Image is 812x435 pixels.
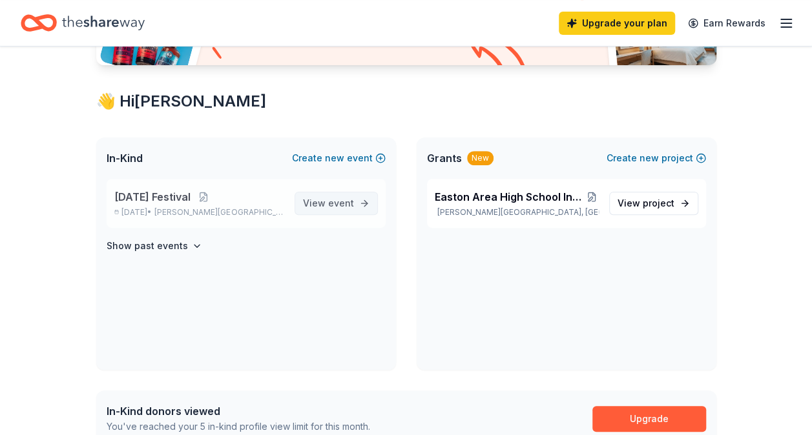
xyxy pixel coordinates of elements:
[295,192,378,215] a: View event
[107,419,370,434] div: You've reached your 5 in-kind profile view limit for this month.
[643,197,674,208] span: project
[640,150,659,166] span: new
[427,150,462,166] span: Grants
[435,189,585,205] span: Easton Area High School Instrumental Music Association
[154,207,284,217] span: [PERSON_NAME][GEOGRAPHIC_DATA], [GEOGRAPHIC_DATA]
[114,207,284,217] p: [DATE] •
[464,26,528,75] img: Curvy arrow
[21,8,145,38] a: Home
[107,238,202,254] button: Show past events
[114,189,191,205] span: [DATE] Festival
[328,197,354,208] span: event
[325,150,344,166] span: new
[107,150,143,166] span: In-Kind
[467,151,494,165] div: New
[435,207,599,217] p: [PERSON_NAME][GEOGRAPHIC_DATA], [GEOGRAPHIC_DATA]
[592,406,706,432] a: Upgrade
[607,150,706,166] button: Createnewproject
[618,196,674,211] span: View
[559,12,675,35] a: Upgrade your plan
[609,192,698,215] a: View project
[680,12,773,35] a: Earn Rewards
[303,196,354,211] span: View
[96,91,716,112] div: 👋 Hi [PERSON_NAME]
[107,403,370,419] div: In-Kind donors viewed
[292,150,386,166] button: Createnewevent
[107,238,188,254] h4: Show past events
